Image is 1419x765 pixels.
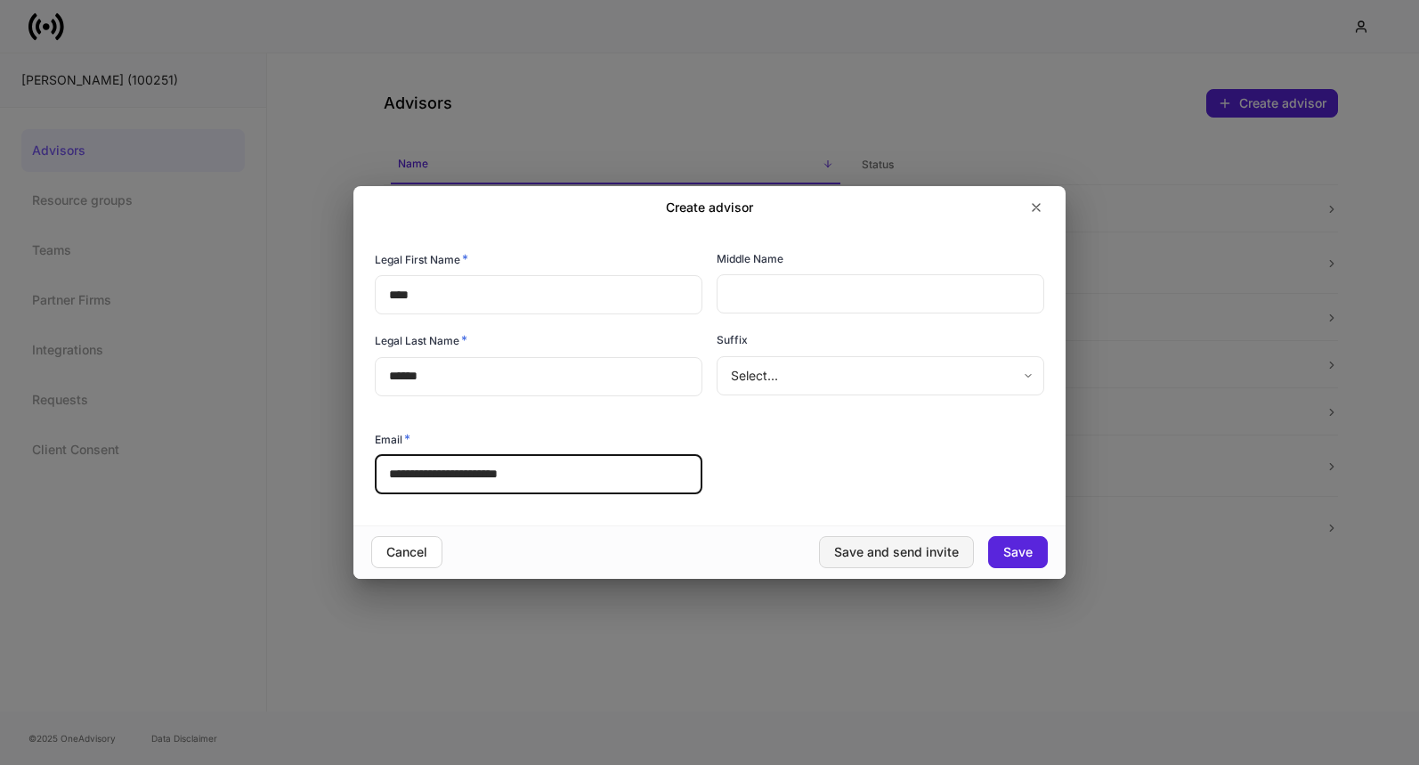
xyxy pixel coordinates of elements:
[717,250,783,267] h6: Middle Name
[375,250,468,268] h6: Legal First Name
[819,536,974,568] button: Save and send invite
[834,546,959,558] div: Save and send invite
[375,430,410,448] h6: Email
[666,199,753,216] h2: Create advisor
[386,546,427,558] div: Cancel
[1003,546,1033,558] div: Save
[371,536,442,568] button: Cancel
[717,356,1043,395] div: Select...
[375,331,467,349] h6: Legal Last Name
[988,536,1048,568] button: Save
[717,331,748,348] h6: Suffix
